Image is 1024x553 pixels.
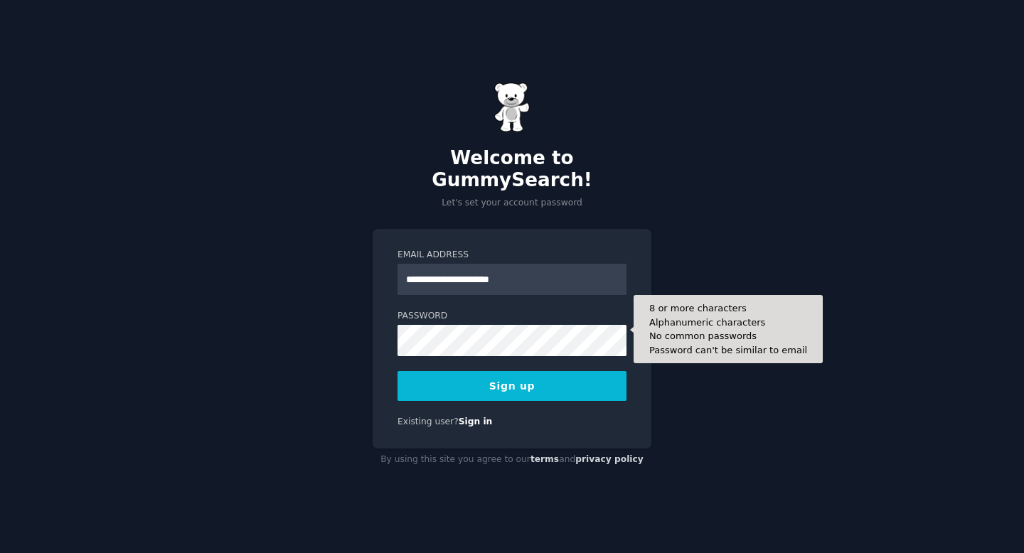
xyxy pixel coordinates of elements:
[373,197,651,210] p: Let's set your account password
[398,249,626,262] label: Email Address
[373,147,651,192] h2: Welcome to GummySearch!
[373,449,651,471] div: By using this site you agree to our and
[530,454,559,464] a: terms
[398,417,459,426] span: Existing user?
[398,310,626,323] label: Password
[398,371,626,401] button: Sign up
[575,454,644,464] a: privacy policy
[494,82,530,132] img: Gummy Bear
[459,417,493,426] a: Sign in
